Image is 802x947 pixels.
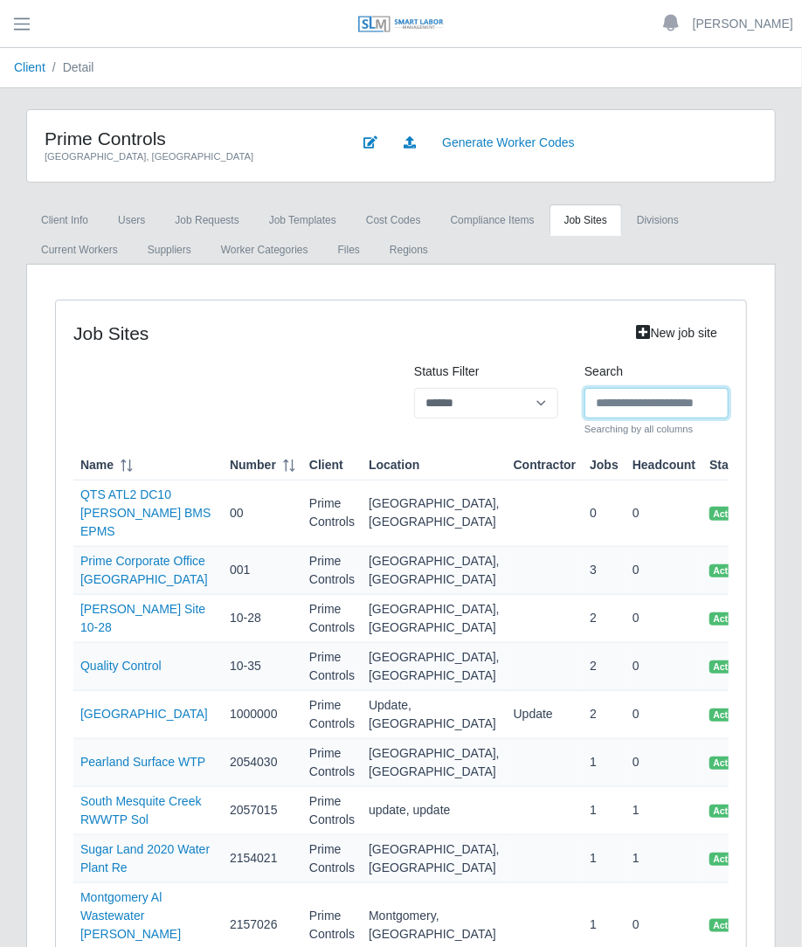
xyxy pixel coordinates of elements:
[414,363,480,381] label: Status Filter
[80,602,205,634] a: [PERSON_NAME] Site 10-28
[362,595,507,643] td: [GEOGRAPHIC_DATA], [GEOGRAPHIC_DATA]
[362,787,507,835] td: update, update
[709,564,744,578] span: Active
[223,787,302,835] td: 2057015
[323,234,375,266] a: Files
[309,456,343,474] span: Client
[709,507,744,521] span: Active
[230,456,276,474] span: Number
[302,691,362,739] td: Prime Controls
[709,709,744,722] span: Active
[622,204,694,236] a: Divisions
[375,234,443,266] a: Regions
[626,480,702,547] td: 0
[362,739,507,787] td: [GEOGRAPHIC_DATA], [GEOGRAPHIC_DATA]
[584,363,623,381] label: Search
[133,234,206,266] a: Suppliers
[73,322,558,344] h4: job sites
[223,835,302,883] td: 2154021
[206,234,323,266] a: Worker Categories
[302,835,362,883] td: Prime Controls
[590,456,619,474] span: Jobs
[583,787,626,835] td: 1
[583,547,626,595] td: 3
[583,835,626,883] td: 1
[351,204,436,236] a: cost codes
[302,547,362,595] td: Prime Controls
[709,456,747,474] span: Status
[26,204,103,236] a: Client Info
[626,547,702,595] td: 0
[709,853,744,867] span: Active
[693,15,793,33] a: [PERSON_NAME]
[626,691,702,739] td: 0
[362,547,507,595] td: [GEOGRAPHIC_DATA], [GEOGRAPHIC_DATA]
[626,643,702,691] td: 0
[80,707,208,721] a: [GEOGRAPHIC_DATA]
[26,234,133,266] a: Current Workers
[302,787,362,835] td: Prime Controls
[14,60,45,74] a: Client
[583,691,626,739] td: 2
[584,422,729,437] small: Searching by all columns
[223,691,302,739] td: 1000000
[362,691,507,739] td: Update, [GEOGRAPHIC_DATA]
[633,456,695,474] span: Headcount
[302,739,362,787] td: Prime Controls
[431,128,585,158] a: Generate Worker Codes
[80,755,205,769] a: Pearland Surface WTP
[436,204,550,236] a: Compliance Items
[302,480,362,547] td: Prime Controls
[583,480,626,547] td: 0
[223,547,302,595] td: 001
[626,739,702,787] td: 0
[709,919,744,933] span: Active
[45,149,327,164] div: [GEOGRAPHIC_DATA], [GEOGRAPHIC_DATA]
[302,595,362,643] td: Prime Controls
[80,456,114,474] span: Name
[369,456,419,474] span: Location
[709,612,744,626] span: Active
[80,794,202,826] a: South Mesquite Creek RWWTP Sol
[362,835,507,883] td: [GEOGRAPHIC_DATA], [GEOGRAPHIC_DATA]
[302,643,362,691] td: Prime Controls
[80,842,210,874] a: Sugar Land 2020 Water Plant Re
[223,643,302,691] td: 10-35
[80,554,208,586] a: Prime Corporate Office [GEOGRAPHIC_DATA]
[80,487,211,538] a: QTS ATL2 DC10 [PERSON_NAME] BMS EPMS
[223,595,302,643] td: 10-28
[709,805,744,819] span: Active
[223,739,302,787] td: 2054030
[550,204,622,236] a: job sites
[103,204,160,236] a: Users
[709,757,744,771] span: Active
[626,318,729,349] a: New job site
[362,643,507,691] td: [GEOGRAPHIC_DATA], [GEOGRAPHIC_DATA]
[583,595,626,643] td: 2
[45,128,327,149] h4: Prime Controls
[45,59,94,77] li: Detail
[223,480,302,547] td: 00
[357,15,445,34] img: SLM Logo
[160,204,253,236] a: Job Requests
[583,643,626,691] td: 2
[254,204,351,236] a: Job Templates
[362,480,507,547] td: [GEOGRAPHIC_DATA], [GEOGRAPHIC_DATA]
[583,739,626,787] td: 1
[709,660,744,674] span: Active
[626,595,702,643] td: 0
[626,787,702,835] td: 1
[626,835,702,883] td: 1
[507,691,584,739] td: Update
[80,659,162,673] a: Quality Control
[514,456,577,474] span: Contractor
